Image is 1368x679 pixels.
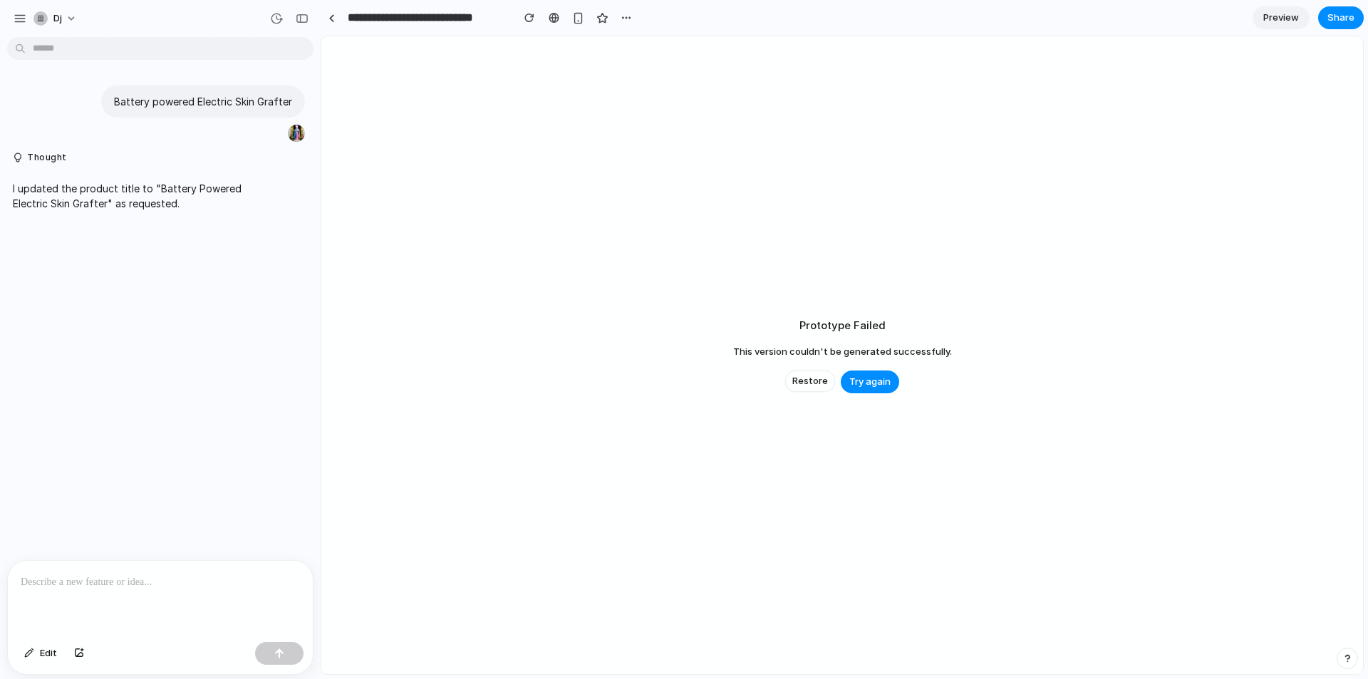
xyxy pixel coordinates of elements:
[1327,11,1354,25] span: Share
[1263,11,1299,25] span: Preview
[28,7,84,30] button: dj
[114,94,292,109] p: Battery powered Electric Skin Grafter
[849,375,891,389] span: Try again
[785,370,835,392] button: Restore
[733,345,952,359] span: This version couldn't be generated successfully.
[799,318,886,334] h2: Prototype Failed
[792,374,828,388] span: Restore
[1253,6,1310,29] a: Preview
[17,642,64,665] button: Edit
[53,11,62,26] span: dj
[40,646,57,660] span: Edit
[841,370,899,393] button: Try again
[13,181,251,211] p: I updated the product title to "Battery Powered Electric Skin Grafter" as requested.
[1318,6,1364,29] button: Share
